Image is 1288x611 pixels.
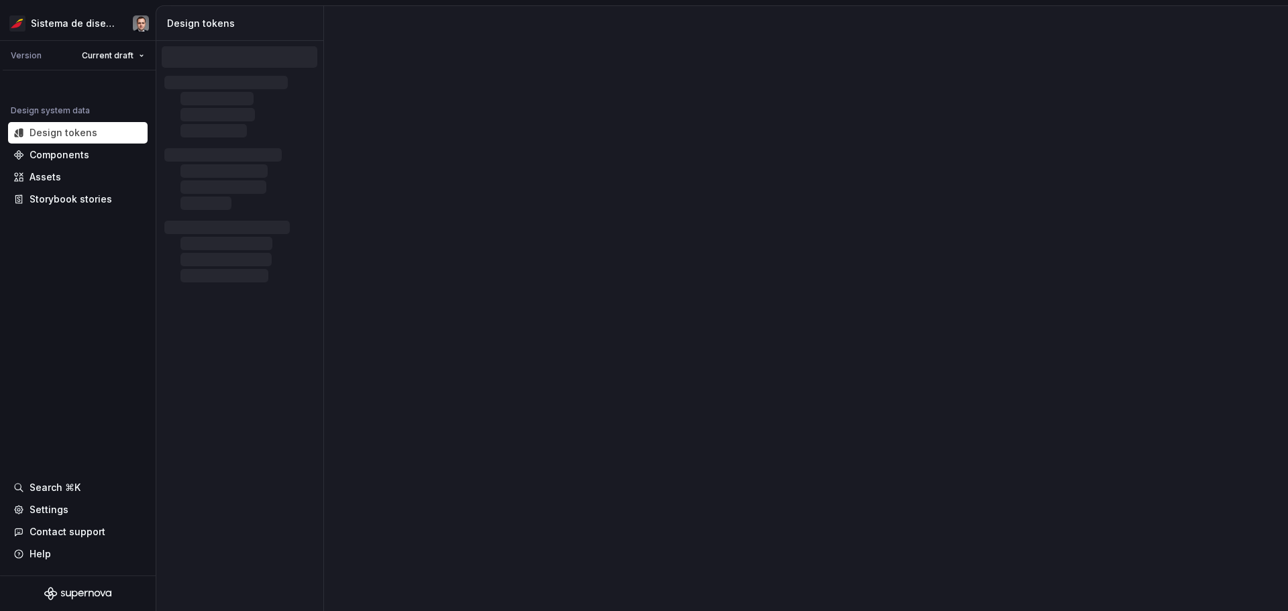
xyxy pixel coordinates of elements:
button: Search ⌘K [8,477,148,498]
img: Julio Reyes [133,15,149,32]
div: Version [11,50,42,61]
button: Current draft [76,46,150,65]
a: Components [8,144,148,166]
svg: Supernova Logo [44,587,111,600]
a: Assets [8,166,148,188]
div: Assets [30,170,61,184]
a: Design tokens [8,122,148,144]
div: Sistema de diseño Iberia [31,17,117,30]
a: Storybook stories [8,188,148,210]
div: Help [30,547,51,561]
div: Design tokens [167,17,318,30]
div: Settings [30,503,68,516]
span: Current draft [82,50,133,61]
a: Settings [8,499,148,520]
img: 55604660-494d-44a9-beb2-692398e9940a.png [9,15,25,32]
div: Storybook stories [30,192,112,206]
button: Sistema de diseño IberiaJulio Reyes [3,9,153,38]
button: Contact support [8,521,148,543]
button: Help [8,543,148,565]
div: Components [30,148,89,162]
div: Search ⌘K [30,481,80,494]
div: Design system data [11,105,90,116]
div: Contact support [30,525,105,539]
div: Design tokens [30,126,97,140]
